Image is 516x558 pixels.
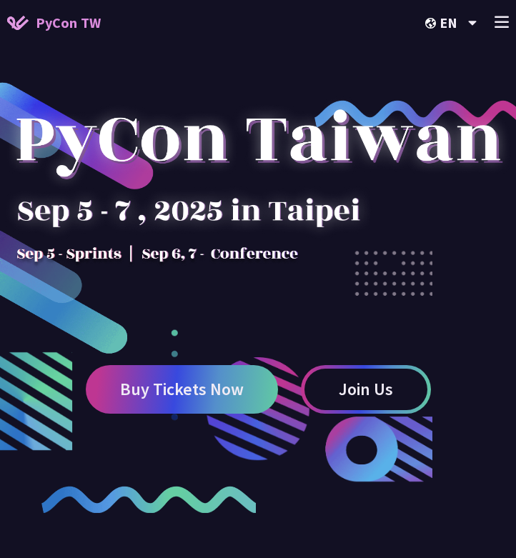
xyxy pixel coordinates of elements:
a: Join Us [301,365,431,414]
a: Buy Tickets Now [86,365,278,414]
img: Locale Icon [425,18,440,29]
a: PyCon TW [7,5,101,41]
img: curly-2.e802c9f.png [41,486,257,513]
img: Home icon of PyCon TW 2025 [7,16,29,30]
span: Join Us [339,380,393,398]
span: PyCon TW [36,12,101,34]
span: Buy Tickets Now [120,380,244,398]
